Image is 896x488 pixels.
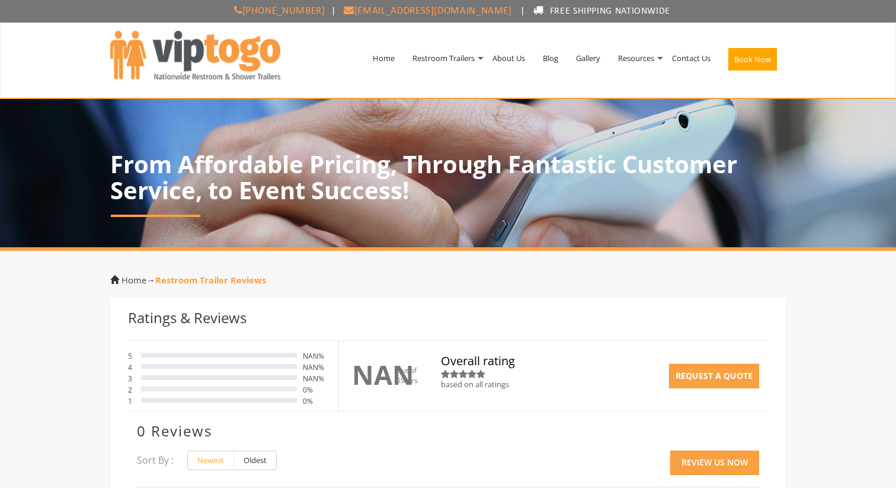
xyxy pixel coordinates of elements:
span: 2 [128,387,135,394]
a: Resources [609,27,663,89]
a: [EMAIL_ADDRESS][DOMAIN_NAME] [335,6,518,16]
span: NAN% [303,375,329,382]
span: 5 [128,353,135,360]
a: Request a Quote [669,364,759,388]
span: Overall rating [441,356,768,366]
span: Out of Stars [396,365,418,385]
span: 1 [128,398,135,405]
span: | [520,7,525,16]
a: Gallery [567,27,609,89]
button: Book Now [728,48,777,71]
a: Home [121,274,146,286]
span: 3 [128,375,135,382]
strong: Restroom Trailer Reviews [155,274,266,286]
a: Newest [188,453,234,468]
a: About Us [484,27,534,89]
h3: Ratings & Reviews [128,312,768,323]
a: [PHONE_NUMBER] [226,6,331,16]
a: Review Us Now [670,451,759,475]
span: | [331,7,336,16]
span: → [121,274,266,286]
em: Sort By : [137,454,174,467]
a: Blog [534,27,567,89]
span: based on all ratings [441,379,509,390]
a: Home [364,27,404,89]
span: 4 [128,364,135,371]
h5: 0 Reviews [137,423,759,439]
button: Live Chat [849,441,896,488]
span: NAN% [303,353,329,360]
span: NAN% [303,364,329,371]
img: VIPTOGO [110,31,280,79]
h1: From Affordable Pricing, Through Fantastic Customer Service, to Event Success! [110,151,786,203]
span: 0% [303,387,329,394]
a: Restroom Trailers [404,27,484,89]
p: FREE SHIPPING NATIONWIDE [6,3,890,20]
span: 5 [396,375,401,385]
a: Oldest [234,453,276,468]
a: Book Now [719,27,786,96]
span: 0% [303,398,329,405]
a: Contact Us [663,27,719,89]
span: NAN [352,356,414,393]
